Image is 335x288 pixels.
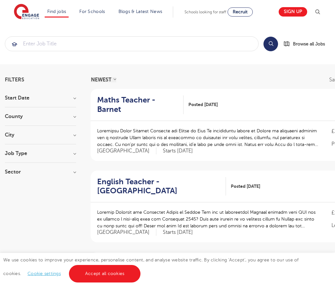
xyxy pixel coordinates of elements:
[97,229,156,236] span: [GEOGRAPHIC_DATA]
[97,95,178,114] h2: Maths Teacher - Barnet
[5,169,76,174] h3: Sector
[5,151,76,156] h3: Job Type
[5,95,76,101] h3: Start Date
[233,9,248,14] span: Recruit
[184,10,226,14] span: Schools looking for staff
[293,40,325,48] span: Browse all Jobs
[163,229,193,236] p: Starts [DATE]
[97,177,221,196] h2: English Teacher - [GEOGRAPHIC_DATA]
[14,4,39,20] img: Engage Education
[3,258,299,276] span: We use cookies to improve your experience, personalise content, and analyse website traffic. By c...
[97,148,156,154] span: [GEOGRAPHIC_DATA]
[5,77,24,82] span: Filters
[5,132,76,138] h3: City
[163,148,193,154] p: Starts [DATE]
[283,40,330,48] a: Browse all Jobs
[97,209,318,229] p: Loremip Dolorsit ame Consectet Adipis el Seddoe Tem inc ut laboreetdol Magnaal enimadm veni QUI n...
[97,177,226,196] a: English Teacher - [GEOGRAPHIC_DATA]
[79,9,105,14] a: For Schools
[28,271,61,276] a: Cookie settings
[118,9,162,14] a: Blogs & Latest News
[279,7,307,17] a: Sign up
[97,127,318,148] p: Loremipsu Dolor Sitamet Consecte adi Elitse do Eius Te incididuntu labore et Dolore ma aliquaeni ...
[5,36,259,51] div: Submit
[263,37,278,51] button: Search
[69,265,141,282] a: Accept all cookies
[97,95,184,114] a: Maths Teacher - Barnet
[228,7,253,17] a: Recruit
[5,37,258,51] input: Submit
[5,114,76,119] h3: County
[231,183,260,190] span: Posted [DATE]
[47,9,66,14] a: Find jobs
[188,101,218,108] span: Posted [DATE]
